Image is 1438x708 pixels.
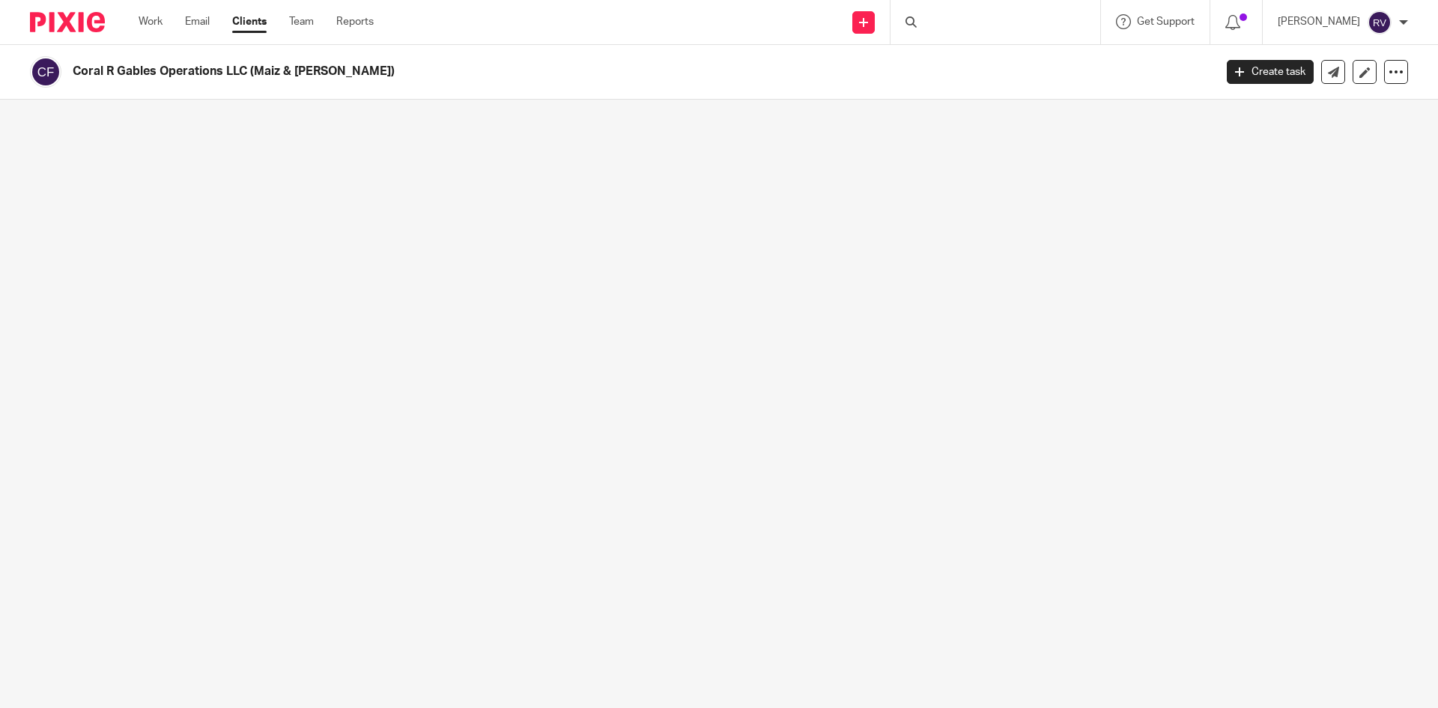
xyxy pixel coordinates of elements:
[30,12,105,32] img: Pixie
[139,14,163,29] a: Work
[289,14,314,29] a: Team
[1278,14,1360,29] p: [PERSON_NAME]
[185,14,210,29] a: Email
[1227,60,1314,84] a: Create task
[232,14,267,29] a: Clients
[336,14,374,29] a: Reports
[73,64,978,79] h2: Coral R Gables Operations LLC (Maiz & [PERSON_NAME])
[1368,10,1392,34] img: svg%3E
[1137,16,1195,27] span: Get Support
[30,56,61,88] img: svg%3E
